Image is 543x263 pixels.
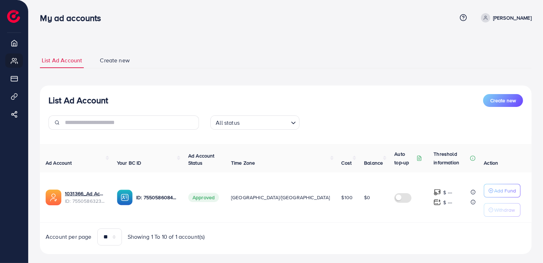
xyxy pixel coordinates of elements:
span: Cost [342,159,352,166]
img: top-up amount [434,189,441,196]
span: Action [484,159,498,166]
img: ic-ads-acc.e4c84228.svg [46,190,61,205]
span: Showing 1 To 10 of 1 account(s) [128,233,205,241]
p: Add Fund [494,186,516,195]
p: Threshold information [434,150,468,167]
p: ID: 7550586084004757521 [136,193,177,202]
span: $0 [364,194,370,201]
iframe: Chat [513,231,538,258]
span: Time Zone [231,159,255,166]
h3: List Ad Account [48,95,108,105]
p: Auto top-up [394,150,415,167]
span: All status [214,118,241,128]
span: ID: 7550586323103383569 [65,197,106,205]
button: Withdraw [484,203,521,217]
button: Create new [483,94,523,107]
button: Add Fund [484,184,521,197]
span: Create new [490,97,516,104]
a: [PERSON_NAME] [478,13,532,22]
span: Your BC ID [117,159,142,166]
span: Ad Account Status [188,152,215,166]
input: Search for option [242,116,288,128]
a: 1031366_Ad Account - Bright Fabrics_1758007881268 [65,190,106,197]
div: Search for option [210,115,299,130]
img: ic-ba-acc.ded83a64.svg [117,190,133,205]
div: <span class='underline'>1031366_Ad Account - Bright Fabrics_1758007881268</span></br>755058632310... [65,190,106,205]
span: Account per page [46,233,92,241]
span: $100 [342,194,353,201]
p: $ --- [443,188,452,197]
img: top-up amount [434,198,441,206]
p: [PERSON_NAME] [493,14,532,22]
span: Approved [188,193,219,202]
span: Ad Account [46,159,72,166]
span: Balance [364,159,383,166]
span: [GEOGRAPHIC_DATA]/[GEOGRAPHIC_DATA] [231,194,330,201]
img: logo [7,10,20,23]
h3: My ad accounts [40,13,107,23]
span: Create new [100,56,130,65]
span: List Ad Account [42,56,82,65]
p: $ --- [443,198,452,207]
p: Withdraw [494,206,515,214]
